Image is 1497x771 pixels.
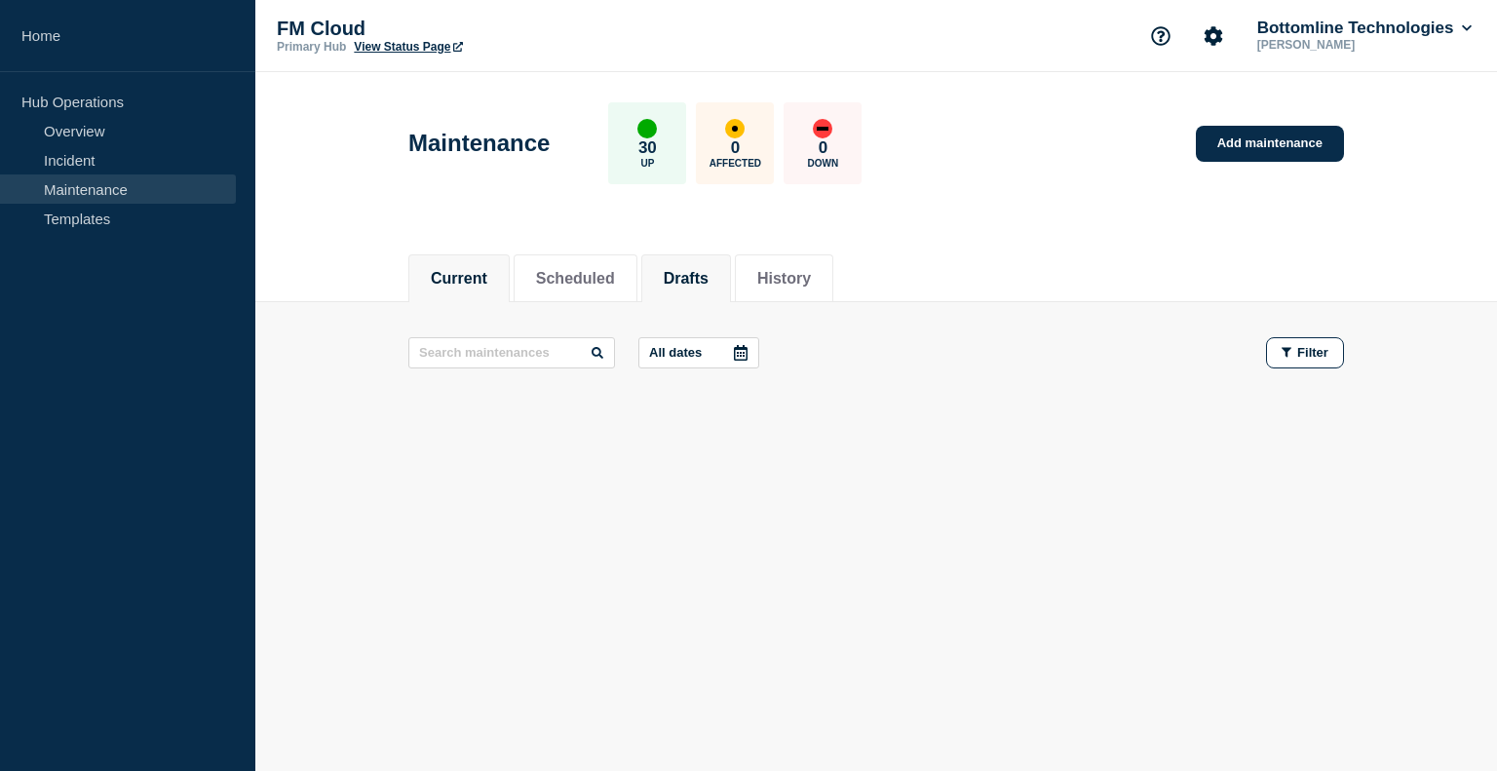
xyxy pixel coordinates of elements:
[813,119,832,138] div: down
[1266,337,1344,368] button: Filter
[1196,126,1344,162] a: Add maintenance
[731,138,740,158] p: 0
[757,270,811,288] button: History
[640,158,654,169] p: Up
[277,40,346,54] p: Primary Hub
[638,138,657,158] p: 30
[1253,38,1456,52] p: [PERSON_NAME]
[1140,16,1181,57] button: Support
[808,158,839,169] p: Down
[1297,345,1328,360] span: Filter
[1253,19,1476,38] button: Bottomline Technologies
[408,337,615,368] input: Search maintenances
[649,345,702,360] p: All dates
[277,18,667,40] p: FM Cloud
[819,138,827,158] p: 0
[638,337,759,368] button: All dates
[1193,16,1234,57] button: Account settings
[725,119,745,138] div: affected
[710,158,761,169] p: Affected
[664,270,709,288] button: Drafts
[408,130,550,157] h1: Maintenance
[354,40,462,54] a: View Status Page
[431,270,487,288] button: Current
[637,119,657,138] div: up
[536,270,615,288] button: Scheduled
